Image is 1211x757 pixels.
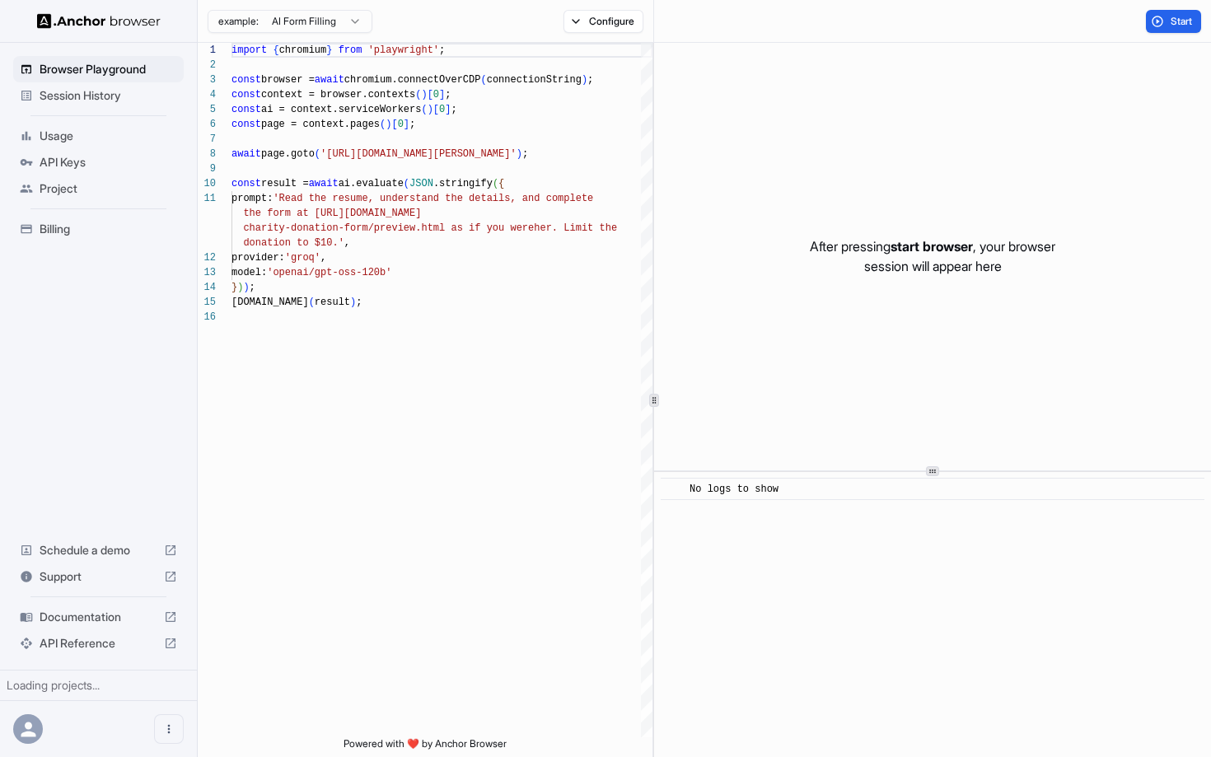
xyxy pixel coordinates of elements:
div: API Reference [13,630,184,657]
span: } [231,282,237,293]
span: Schedule a demo [40,542,157,558]
span: JSON [409,178,433,189]
span: Browser Playground [40,61,177,77]
span: const [231,74,261,86]
span: '[URL][DOMAIN_NAME][PERSON_NAME]' [320,148,517,160]
span: API Reference [40,635,157,652]
span: ; [587,74,593,86]
div: Documentation [13,604,184,630]
div: Billing [13,216,184,242]
span: ) [350,297,356,308]
span: Session History [40,87,177,104]
span: 'groq' [285,252,320,264]
span: browser = [261,74,315,86]
span: [DOMAIN_NAME] [231,297,309,308]
img: Anchor Logo [37,13,161,29]
div: 7 [198,132,216,147]
span: .stringify [433,178,493,189]
div: 10 [198,176,216,191]
span: chromium [279,44,327,56]
span: connectionString [487,74,582,86]
span: her. Limit the [534,222,617,234]
span: API Keys [40,154,177,171]
span: page.goto [261,148,315,160]
span: , [344,237,350,249]
span: await [231,148,261,160]
div: 9 [198,161,216,176]
div: 1 [198,43,216,58]
span: ) [582,74,587,86]
span: Support [40,568,157,585]
span: ; [522,148,528,160]
span: const [231,178,261,189]
span: ; [409,119,415,130]
span: import [231,44,267,56]
span: 'openai/gpt-oss-120b' [267,267,391,278]
span: ( [380,119,386,130]
div: 14 [198,280,216,295]
span: chromium.connectOverCDP [344,74,481,86]
span: ) [243,282,249,293]
span: Start [1171,15,1194,28]
span: ; [356,297,362,308]
div: Project [13,175,184,202]
span: 'Read the resume, understand the details, and comp [273,193,569,204]
span: ] [445,104,451,115]
span: from [339,44,362,56]
span: context = browser.contexts [261,89,415,100]
span: ] [404,119,409,130]
div: 6 [198,117,216,132]
span: } [326,44,332,56]
span: ) [428,104,433,115]
div: Support [13,563,184,590]
p: After pressing , your browser session will appear here [810,236,1055,276]
span: 0 [433,89,439,100]
div: 5 [198,102,216,117]
div: 16 [198,310,216,325]
span: 0 [398,119,404,130]
span: charity-donation-form/preview.html as if you were [243,222,534,234]
span: ( [309,297,315,308]
span: ( [415,89,421,100]
div: 11 [198,191,216,206]
span: [ [391,119,397,130]
span: start browser [891,238,973,255]
span: 0 [439,104,445,115]
div: 13 [198,265,216,280]
span: ai.evaluate [339,178,404,189]
span: ) [517,148,522,160]
div: 2 [198,58,216,72]
span: donation to $10.' [243,237,344,249]
span: ) [237,282,243,293]
span: [ [428,89,433,100]
span: Usage [40,128,177,144]
span: ; [451,104,456,115]
div: 15 [198,295,216,310]
span: , [320,252,326,264]
span: example: [218,15,259,28]
span: lete [569,193,593,204]
div: 3 [198,72,216,87]
span: provider: [231,252,285,264]
div: Session History [13,82,184,109]
span: ] [439,89,445,100]
span: Billing [40,221,177,237]
div: Schedule a demo [13,537,184,563]
div: Browser Playground [13,56,184,82]
span: ( [315,148,320,160]
span: Powered with ❤️ by Anchor Browser [344,737,507,757]
span: { [498,178,504,189]
button: Open menu [154,714,184,744]
span: const [231,104,261,115]
span: await [315,74,344,86]
span: result = [261,178,309,189]
span: ; [445,89,451,100]
span: ( [480,74,486,86]
div: Usage [13,123,184,149]
span: ​ [669,481,677,498]
div: 12 [198,250,216,265]
div: API Keys [13,149,184,175]
span: ; [250,282,255,293]
span: Documentation [40,609,157,625]
span: ; [439,44,445,56]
